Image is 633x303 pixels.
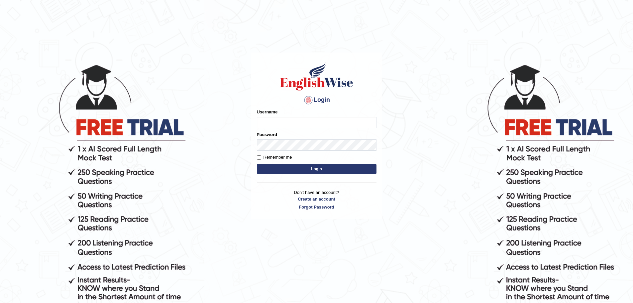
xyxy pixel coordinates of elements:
label: Remember me [257,154,292,161]
h4: Login [257,95,376,105]
button: Login [257,164,376,174]
a: Forgot Password [257,204,376,210]
img: Logo of English Wise sign in for intelligent practice with AI [279,62,355,91]
label: Password [257,131,277,138]
a: Create an account [257,196,376,202]
input: Remember me [257,155,261,160]
p: Don't have an account? [257,189,376,210]
label: Username [257,109,278,115]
